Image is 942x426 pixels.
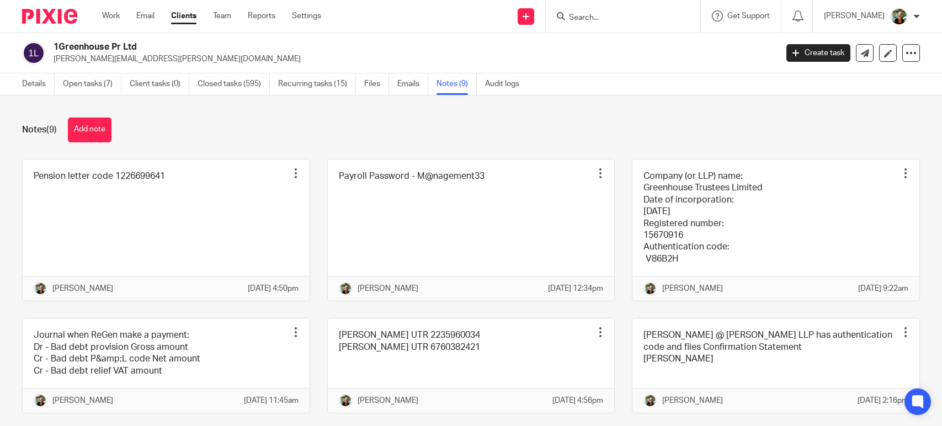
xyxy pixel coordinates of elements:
h2: 1Greenhouse Pr Ltd [54,41,626,53]
a: Create task [786,44,850,62]
p: [PERSON_NAME] [358,283,418,294]
img: Photo2.jpg [643,282,657,295]
img: Pixie [22,9,77,24]
p: [PERSON_NAME] [52,395,113,406]
span: (9) [46,125,57,134]
a: Work [102,10,120,22]
img: Photo2.jpg [339,282,352,295]
button: Add note [68,118,111,142]
p: [PERSON_NAME] [52,283,113,294]
p: [DATE] 9:22am [858,283,908,294]
span: Get Support [727,12,770,20]
p: [PERSON_NAME] [662,395,723,406]
p: [DATE] 4:56pm [552,395,603,406]
a: Settings [292,10,321,22]
img: Photo2.jpg [643,394,657,407]
a: Open tasks (7) [63,73,121,95]
a: Details [22,73,55,95]
a: Reports [248,10,275,22]
p: [PERSON_NAME] [824,10,885,22]
img: svg%3E [22,41,45,65]
a: Clients [171,10,196,22]
img: Photo2.jpg [890,8,908,25]
p: [PERSON_NAME] [662,283,723,294]
h1: Notes [22,124,57,136]
a: Files [364,73,389,95]
p: [DATE] 2:16pm [858,395,908,406]
a: Client tasks (0) [130,73,189,95]
input: Search [568,13,667,23]
p: [DATE] 11:45am [244,395,299,406]
a: Notes (9) [437,73,477,95]
p: [DATE] 12:34pm [548,283,603,294]
p: [PERSON_NAME] [358,395,418,406]
a: Emails [397,73,428,95]
a: Email [136,10,155,22]
p: [PERSON_NAME][EMAIL_ADDRESS][PERSON_NAME][DOMAIN_NAME] [54,54,770,65]
a: Audit logs [485,73,528,95]
a: Team [213,10,231,22]
a: Closed tasks (595) [198,73,270,95]
img: Photo2.jpg [34,282,47,295]
img: Photo2.jpg [34,394,47,407]
img: Photo2.jpg [339,394,352,407]
a: Recurring tasks (15) [278,73,356,95]
p: [DATE] 4:50pm [248,283,299,294]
